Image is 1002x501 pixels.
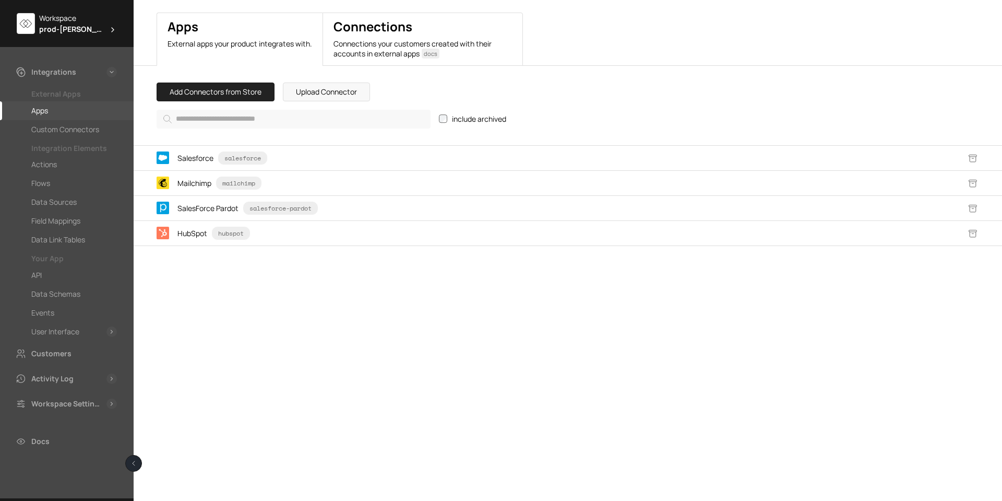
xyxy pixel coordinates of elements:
div: Integrations [31,66,76,78]
h2: Apps [168,19,312,34]
button: SalesForce Pardotsalesforce-pardot [177,197,958,219]
label: include archived [439,113,506,124]
div: Data Schemas [31,288,80,300]
div: Actions [31,158,57,171]
input: include archived [439,115,447,123]
span: prod-[PERSON_NAME] [39,24,104,34]
span: HubSpot [177,228,207,239]
div: Events [31,307,54,319]
img: HubSpot [157,227,169,239]
div: Apps [31,104,48,117]
button: Mailchimpmailchimp [177,172,958,194]
a: Field Mappings [31,215,117,227]
a: API [31,269,117,282]
a: Custom Connectors [31,123,117,136]
button: Upload Connector [283,83,370,101]
button: Salesforcesalesforce [177,147,958,169]
span: Mailchimp [177,178,211,189]
img: Mailchimp [157,177,169,189]
div: Workspaceprod-[PERSON_NAME] [17,13,117,34]
div: Customers [31,347,71,360]
a: Apps [31,104,117,117]
span: hubspot [211,226,250,240]
a: Data Sources [31,196,117,208]
span: mailchimp [216,176,262,190]
img: SalesForce Pardot [157,202,169,214]
a: docs [422,49,439,59]
a: Flows [31,177,117,190]
a: Activity Log [15,372,102,385]
a: Docs [15,435,117,448]
button: Archive [967,227,979,240]
div: prod-brame [39,24,117,34]
button: Archive [967,152,979,165]
p: Connections your customers created with their accounts in external apps [333,39,512,59]
div: Data Link Tables [31,234,85,246]
span: salesforce [218,151,268,165]
h2: Connections [333,19,512,34]
div: Custom Connectors [31,123,99,136]
a: Workspace Settings [15,398,102,410]
div: Docs [31,435,50,448]
button: HubSpothubspot [177,222,958,244]
div: Activity Log [31,372,74,385]
a: Customers [15,347,117,360]
a: User Interface [31,325,102,338]
a: Actions [31,158,117,171]
div: Field Mappings [31,215,80,227]
p: External apps your product integrates with. [168,39,312,49]
div: Flows [31,177,50,190]
a: Data Link Tables [31,234,117,246]
div: API [31,269,42,282]
button: Archive [967,177,979,190]
a: Data Schemas [31,288,117,300]
span: SalesForce Pardot [177,203,238,214]
div: User Interface [31,325,79,338]
span: Salesforce [177,153,213,164]
a: Events [31,307,117,319]
span: salesforce-pardot [243,201,318,215]
button: Archive [967,202,979,215]
a: Integrations [15,66,102,78]
button: Add Connectors from Store [157,83,275,101]
div: Workspace Settings [31,398,102,410]
div: Data Sources [31,196,77,208]
div: Workspace [39,13,117,24]
img: Salesforce [157,152,169,164]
